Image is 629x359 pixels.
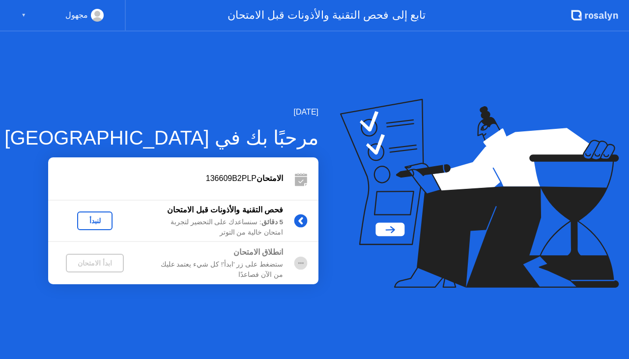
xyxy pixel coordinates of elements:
b: فحص التقنية والأذونات قبل الامتحان [167,206,283,214]
div: مرحبًا بك في [GEOGRAPHIC_DATA] [4,123,318,152]
div: ▼ [21,9,26,22]
div: ستضغط على زر 'ابدأ'! كل شيء يعتمد عليك من الآن فصاعدًا [142,260,283,280]
button: لنبدأ [77,211,113,230]
b: 5 دقائق [261,218,283,226]
div: [DATE] [4,106,318,118]
b: انطلاق الامتحان [233,248,283,256]
div: ابدأ الامتحان [70,259,120,267]
button: ابدأ الامتحان [66,254,124,272]
div: لنبدأ [81,217,109,225]
div: مجهول [65,9,88,22]
div: : سنساعدك على التحضير لتجربة امتحان خالية من التوتر [142,217,283,238]
b: الامتحان [257,174,283,182]
div: 136609B2PLP [48,173,283,184]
